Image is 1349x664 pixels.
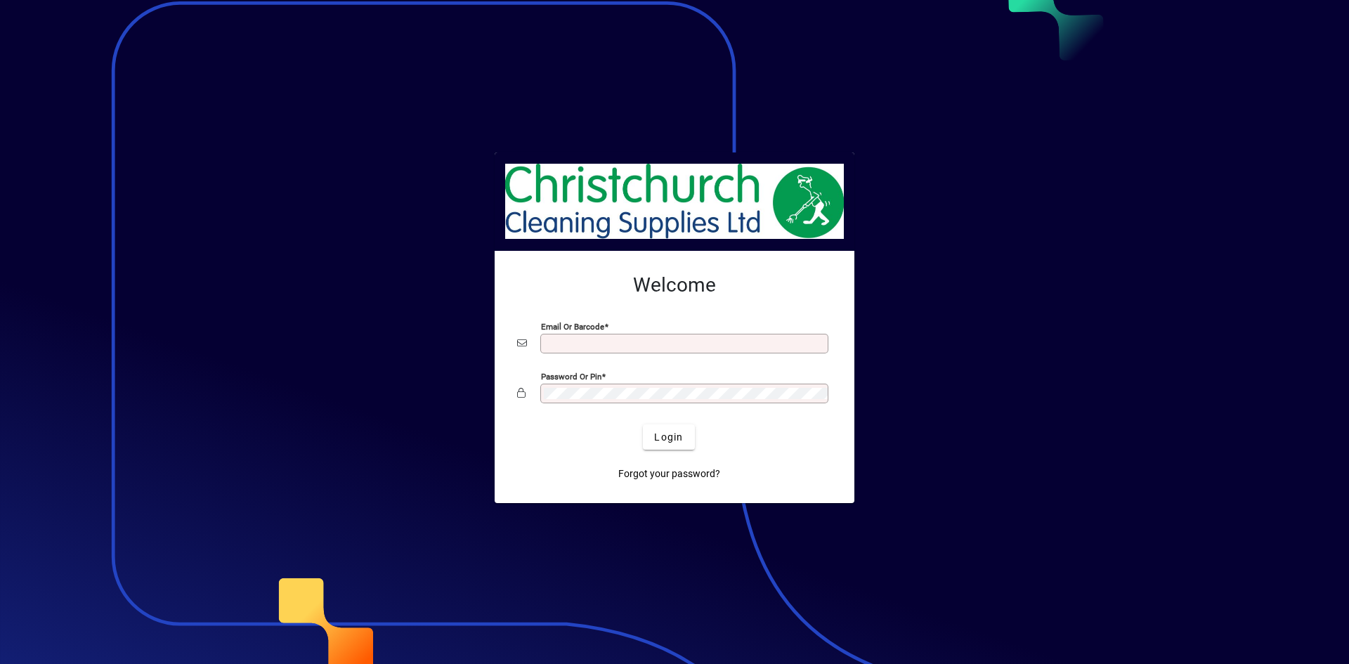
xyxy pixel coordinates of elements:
[517,273,832,297] h2: Welcome
[613,461,726,486] a: Forgot your password?
[643,424,694,450] button: Login
[618,467,720,481] span: Forgot your password?
[541,322,604,332] mat-label: Email or Barcode
[541,372,601,382] mat-label: Password or Pin
[654,430,683,445] span: Login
